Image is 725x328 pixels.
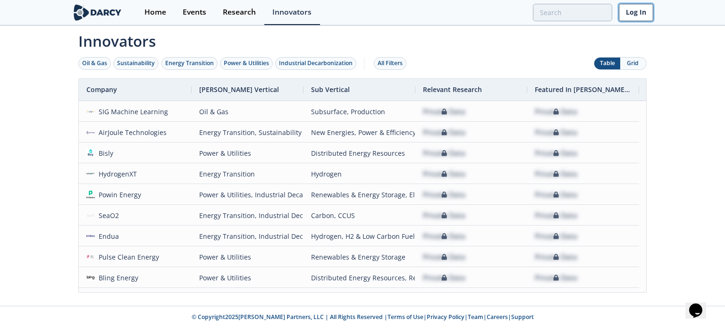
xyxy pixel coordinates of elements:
div: Private Data [535,185,577,205]
div: Production [311,288,408,309]
div: Industrial Decarbonization [279,59,353,67]
div: Distributed Energy Resources [311,143,408,163]
div: Renewables & Energy Storage, Electrification & Efficiency [311,185,408,205]
img: e5bee77d-ccbb-4db0-ac8b-b691e7d87c4e [86,211,95,219]
div: Distributed Energy Resources, Renewables & Energy Storage [311,268,408,288]
div: Private Data [535,268,577,288]
div: Oil & Gas [199,101,296,122]
img: 1617133434687-Group%202%402x.png [86,190,95,199]
p: © Copyright 2025 [PERSON_NAME] Partners, LLC | All Rights Reserved | | | | | [13,313,712,321]
div: Renewables & Energy Storage [311,247,408,267]
span: [PERSON_NAME] Vertical [199,85,279,94]
span: Innovators [72,26,653,52]
div: HydrogenXT [95,164,137,184]
span: Featured In [PERSON_NAME] Live [535,85,632,94]
a: Terms of Use [388,313,423,321]
div: Private Data [535,226,577,246]
div: SeaO2 [95,205,119,226]
div: Home [144,8,166,16]
div: Private Data [423,247,465,267]
div: Innovators [272,8,312,16]
a: Support [511,313,534,321]
div: Private Data [535,205,577,226]
button: Sustainability [113,57,159,70]
div: AirJoule Technologies [95,122,167,143]
button: Oil & Gas [78,57,111,70]
div: Energy Transition, Sustainability [199,122,296,143]
button: Table [594,58,620,69]
div: Private Data [423,122,465,143]
div: Private Data [423,101,465,122]
div: [DEMOGRAPHIC_DATA] [95,288,171,309]
img: 778cf4a7-a5ff-43f9-be77-0f2981bd192a [86,128,95,136]
span: Relevant Research [423,85,482,94]
div: New Energies, Power & Efficiency [311,122,408,143]
button: Industrial Decarbonization [275,57,356,70]
div: Energy Transition [165,59,214,67]
img: c02d1a0e-7d87-4977-9ee8-54ae14501f67 [86,273,95,282]
div: Sustainability [117,59,155,67]
div: Energy Transition, Industrial Decarbonization [199,226,296,246]
div: Subsurface, Production [311,101,408,122]
div: Private Data [535,247,577,267]
div: Hydrogen [311,164,408,184]
div: Oil & Gas [82,59,107,67]
div: Power & Utilities, Industrial Decarbonization [199,185,296,205]
img: 374cc3f8-e316-4d0b-98ba-c6da42083bd5 [86,252,95,261]
img: afbd1d62-d648-4161-a523-b7d1f4fa8ef0 [86,149,95,157]
button: Grid [620,58,646,69]
div: Private Data [423,205,465,226]
div: Power & Utilities [199,268,296,288]
div: Private Data [423,143,465,163]
div: Power & Utilities [224,59,269,67]
div: Private Data [535,122,577,143]
div: Bisly [95,143,114,163]
button: All Filters [374,57,406,70]
div: Private Data [423,164,465,184]
div: Bling Energy [95,268,139,288]
div: Private Data [423,185,465,205]
a: Careers [487,313,508,321]
img: logo-wide.svg [72,4,123,21]
div: Private Data [535,101,577,122]
a: Privacy Policy [427,313,464,321]
div: SIG Machine Learning [95,101,169,122]
div: Oil & Gas [199,288,296,309]
div: Research [223,8,256,16]
div: Private Data [423,226,465,246]
img: b12a5cbc-c4e5-4c0d-9a12-6529d5f58ccf [86,169,95,178]
iframe: chat widget [685,290,716,319]
img: 01eacff9-2590-424a-bbcc-4c5387c69fda [86,107,95,116]
div: Carbon, CCUS [311,205,408,226]
div: Hydrogen, H2 & Low Carbon Fuels [311,226,408,246]
div: Powin Energy [95,185,142,205]
div: Events [183,8,206,16]
div: Pulse Clean Energy [95,247,160,267]
img: 17237ff5-ec2e-4601-a70e-59100ba29fa9 [86,232,95,240]
div: Endua [95,226,119,246]
a: Log In [619,4,653,21]
span: Company [86,85,117,94]
div: Private Data [423,288,465,309]
div: All Filters [378,59,403,67]
button: Energy Transition [161,57,218,70]
button: Power & Utilities [220,57,273,70]
a: Team [468,313,483,321]
div: Energy Transition [199,164,296,184]
input: Advanced Search [533,4,612,21]
div: Power & Utilities [199,143,296,163]
div: Private Data [535,288,577,309]
div: Private Data [535,164,577,184]
div: Energy Transition, Industrial Decarbonization [199,205,296,226]
div: Power & Utilities [199,247,296,267]
div: Private Data [535,143,577,163]
span: Sub Vertical [311,85,350,94]
div: Private Data [423,268,465,288]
